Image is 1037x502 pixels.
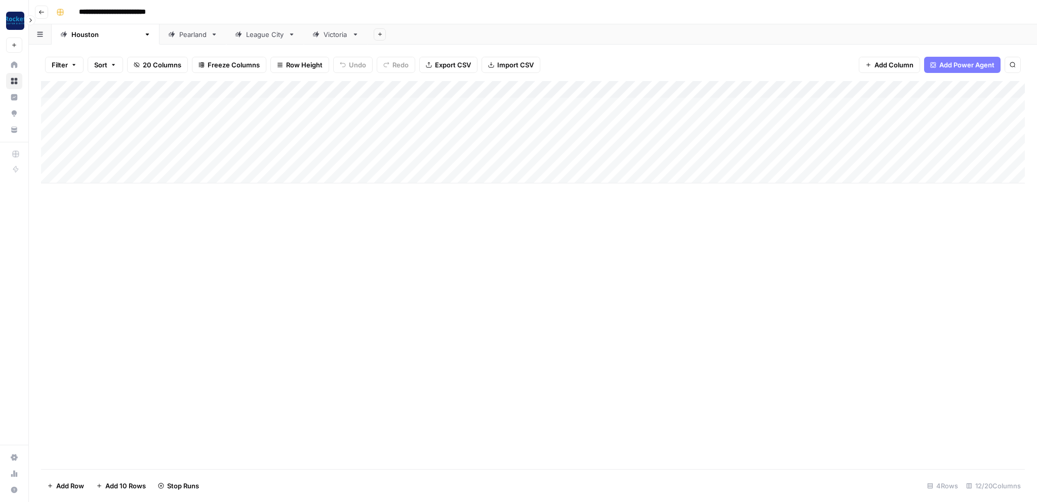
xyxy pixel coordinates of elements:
[923,478,962,494] div: 4 Rows
[6,105,22,122] a: Opportunities
[127,57,188,73] button: 20 Columns
[71,29,140,40] div: [GEOGRAPHIC_DATA]
[304,24,368,45] a: Victoria
[324,29,348,40] div: Victoria
[88,57,123,73] button: Sort
[859,57,920,73] button: Add Column
[349,60,366,70] span: Undo
[6,8,22,33] button: Workspace: Rocket Pilots
[377,57,415,73] button: Redo
[167,481,199,491] span: Stop Runs
[52,24,159,45] a: [GEOGRAPHIC_DATA]
[56,481,84,491] span: Add Row
[41,478,90,494] button: Add Row
[192,57,266,73] button: Freeze Columns
[152,478,205,494] button: Stop Runs
[6,449,22,466] a: Settings
[874,60,913,70] span: Add Column
[6,122,22,138] a: Your Data
[962,478,1025,494] div: 12/20 Columns
[246,29,284,40] div: League City
[435,60,471,70] span: Export CSV
[6,89,22,105] a: Insights
[6,73,22,89] a: Browse
[52,60,68,70] span: Filter
[6,57,22,73] a: Home
[208,60,260,70] span: Freeze Columns
[179,29,207,40] div: Pearland
[45,57,84,73] button: Filter
[105,481,146,491] span: Add 10 Rows
[6,466,22,482] a: Usage
[94,60,107,70] span: Sort
[482,57,540,73] button: Import CSV
[497,60,534,70] span: Import CSV
[333,57,373,73] button: Undo
[6,12,24,30] img: Rocket Pilots Logo
[392,60,409,70] span: Redo
[286,60,323,70] span: Row Height
[143,60,181,70] span: 20 Columns
[159,24,226,45] a: Pearland
[6,482,22,498] button: Help + Support
[924,57,1001,73] button: Add Power Agent
[90,478,152,494] button: Add 10 Rows
[419,57,477,73] button: Export CSV
[270,57,329,73] button: Row Height
[939,60,994,70] span: Add Power Agent
[226,24,304,45] a: League City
